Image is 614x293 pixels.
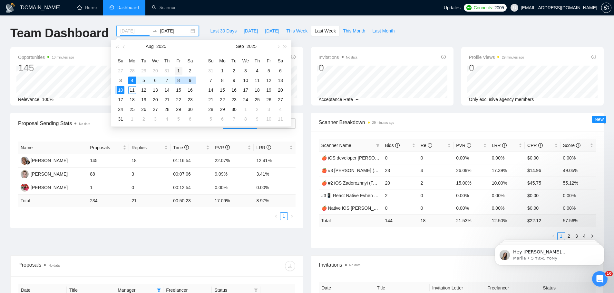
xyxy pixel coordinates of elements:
div: 5 [175,115,182,123]
td: 2025-08-27 [150,105,161,114]
li: 1 [280,212,288,220]
td: 2025-09-04 [161,114,173,124]
span: info-circle [395,143,400,148]
td: 2025-08-20 [150,95,161,105]
th: Mo [217,56,228,66]
span: download [285,263,295,269]
div: 2 [186,67,194,75]
div: 23 [230,96,238,104]
td: 2025-10-03 [263,105,275,114]
td: 2025-10-02 [251,105,263,114]
td: 2025-09-06 [275,66,286,76]
td: 2025-08-15 [173,85,184,95]
div: 30 [230,105,238,113]
div: 10 [265,115,273,123]
td: 2025-09-09 [228,76,240,85]
div: 28 [163,105,171,113]
td: 2025-08-24 [115,105,126,114]
div: 10 [117,86,124,94]
div: 18 [128,96,136,104]
span: Scanner Name [321,143,351,148]
div: 27 [117,67,124,75]
span: Acceptance Rate [319,97,353,102]
th: Sa [275,56,286,66]
iframe: Intercom notifications повідомлення [485,231,614,276]
div: 21 [207,96,215,104]
td: 2025-09-20 [275,85,286,95]
span: Last 30 Days [210,27,237,34]
td: 2025-10-07 [228,114,240,124]
div: 3 [242,67,249,75]
div: 21 [163,96,171,104]
td: 2025-10-04 [275,105,286,114]
td: 2025-09-03 [240,66,251,76]
td: 2025-09-11 [251,76,263,85]
button: Last Week [311,26,339,36]
th: Th [161,56,173,66]
div: 6 [186,115,194,123]
span: PVR [456,143,471,148]
span: Bids [385,143,399,148]
a: #3📱 React Native Evhen / Another categories [321,193,414,198]
td: 2025-08-22 [173,95,184,105]
td: 2025-09-30 [228,105,240,114]
button: [DATE] [261,26,283,36]
span: left [274,214,278,218]
th: Mo [126,56,138,66]
span: filter [376,143,380,147]
div: 17 [117,96,124,104]
div: 3 [265,105,273,113]
td: 2025-09-15 [217,85,228,95]
div: 29 [219,105,226,113]
td: 2025-09-27 [275,95,286,105]
button: Last 30 Days [207,26,240,36]
td: 2025-08-07 [161,76,173,85]
td: 2025-08-09 [184,76,196,85]
span: info-circle [591,55,596,59]
span: Re [421,143,432,148]
td: 2025-08-01 [173,66,184,76]
span: Profile Views [469,53,524,61]
th: Proposals [87,142,129,154]
td: 2025-08-11 [126,85,138,95]
div: 0 [319,62,357,74]
td: 2025-09-28 [205,105,217,114]
div: 9 [253,115,261,123]
img: upwork-logo.png [466,5,472,10]
span: info-circle [538,143,543,148]
th: Replies [129,142,171,154]
td: 2025-09-04 [251,66,263,76]
td: 2025-08-05 [138,76,150,85]
span: info-circle [428,143,432,148]
td: 2025-09-13 [275,76,286,85]
button: Last Month [369,26,398,36]
div: 28 [207,105,215,113]
div: 19 [140,96,148,104]
td: 2025-08-30 [184,105,196,114]
td: 2025-09-05 [173,114,184,124]
a: 1 [280,213,288,220]
td: 2025-08-21 [161,95,173,105]
td: 2025-08-19 [138,95,150,105]
span: [DATE] [265,27,279,34]
a: searchScanner [152,5,176,10]
td: 2025-09-12 [263,76,275,85]
div: 30 [151,67,159,75]
span: Proposals [90,144,122,151]
div: 13 [151,86,159,94]
a: OT[PERSON_NAME] [21,185,68,190]
a: 🍎 iOS developer [PERSON_NAME] (Tam) 07/03 Profile Changed [321,155,454,160]
span: setting [601,5,611,10]
button: Aug [146,40,154,53]
div: 31 [163,67,171,75]
th: Tu [228,56,240,66]
time: 10 minutes ago [52,56,74,59]
div: 22 [175,96,182,104]
td: 2025-08-23 [184,95,196,105]
span: -- [356,97,358,102]
div: 4 [163,115,171,123]
span: info-circle [502,143,507,148]
td: 2025-08-06 [150,76,161,85]
input: Start date [120,27,150,34]
img: Profile image for Mariia [15,19,25,30]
